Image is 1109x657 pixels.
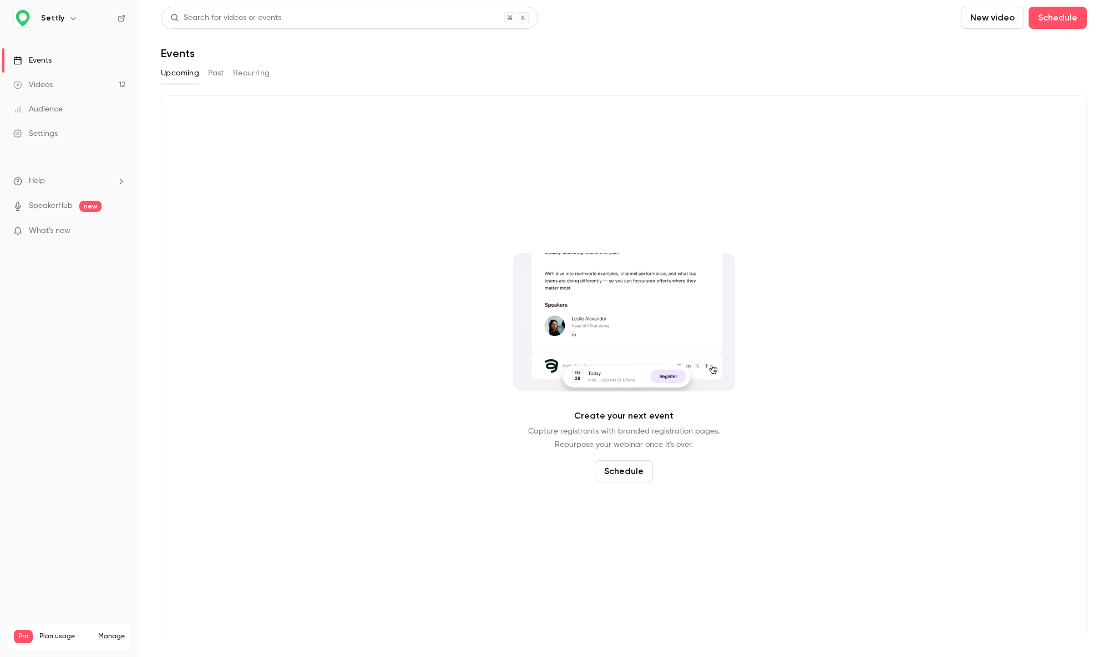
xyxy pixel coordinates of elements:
p: Create your next event [574,409,673,422]
a: Manage [98,632,125,641]
h6: Settly [41,13,64,24]
span: new [79,201,102,212]
li: help-dropdown-opener [13,175,125,187]
p: Capture registrants with branded registration pages. Repurpose your webinar once it's over. [528,425,720,451]
button: Schedule [1029,7,1087,29]
div: Search for videos or events [170,12,281,24]
button: Recurring [233,64,270,82]
a: SpeakerHub [29,200,73,212]
img: Settly [14,9,32,27]
div: Audience [13,104,63,115]
button: New video [961,7,1024,29]
button: Schedule [595,460,653,482]
span: What's new [29,225,70,237]
div: Settings [13,128,58,139]
button: Past [208,64,224,82]
h1: Events [161,47,195,60]
div: Events [13,55,52,66]
button: Upcoming [161,64,199,82]
div: Videos [13,79,53,90]
span: Plan usage [39,632,92,641]
span: Help [29,175,45,187]
span: Pro [14,630,33,643]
